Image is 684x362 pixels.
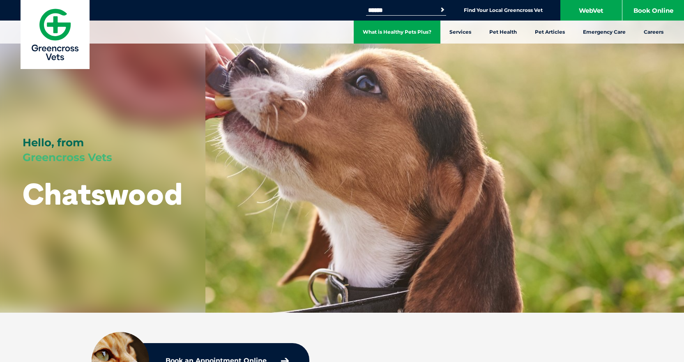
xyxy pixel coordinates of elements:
span: Greencross Vets [23,151,112,164]
a: Services [440,21,480,44]
a: Emergency Care [574,21,635,44]
a: Pet Articles [526,21,574,44]
button: Search [438,6,447,14]
a: Find Your Local Greencross Vet [464,7,543,14]
span: Hello, from [23,136,84,149]
a: What is Healthy Pets Plus? [354,21,440,44]
a: Pet Health [480,21,526,44]
h1: Chatswood [23,178,182,210]
a: Careers [635,21,672,44]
